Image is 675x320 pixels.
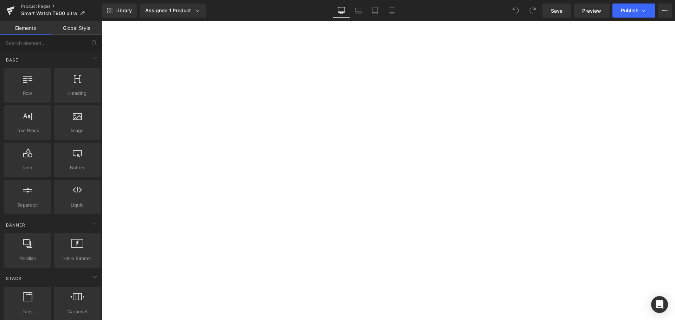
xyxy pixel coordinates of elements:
span: Save [551,7,562,14]
span: Preview [582,7,601,14]
span: Banner [5,222,26,228]
span: Base [5,57,19,63]
div: Open Intercom Messenger [651,296,668,313]
a: Mobile [384,4,400,18]
a: Laptop [350,4,367,18]
span: Button [56,164,98,171]
span: Image [56,127,98,134]
span: Library [115,7,132,14]
a: Tablet [367,4,384,18]
button: Redo [526,4,540,18]
span: Smart Watch T900 ultra [21,11,77,16]
span: Row [6,90,49,97]
span: Liquid [56,201,98,209]
span: Stack [5,275,22,282]
a: Preview [574,4,610,18]
a: Global Style [51,21,102,35]
span: Hero Banner [56,255,98,262]
span: Carousel [56,308,98,315]
a: New Library [102,4,137,18]
a: Product Pages [21,4,102,9]
button: Undo [509,4,523,18]
span: Tabs [6,308,49,315]
span: Heading [56,90,98,97]
div: Assigned 1 Product [145,7,201,14]
span: Separator [6,201,49,209]
button: More [658,4,672,18]
button: Publish [612,4,655,18]
a: Desktop [333,4,350,18]
span: Text Block [6,127,49,134]
span: Parallax [6,255,49,262]
span: Publish [621,8,638,13]
span: Icon [6,164,49,171]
